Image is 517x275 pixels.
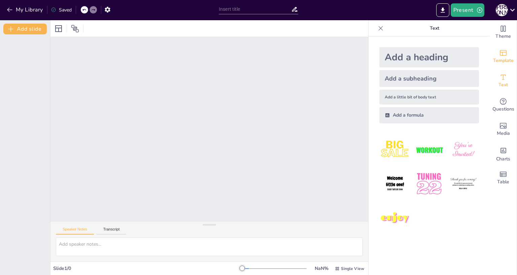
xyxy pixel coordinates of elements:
div: Slide 1 / 0 [53,265,242,272]
img: 1.jpeg [379,134,411,165]
img: 2.jpeg [413,134,445,165]
p: Text [386,20,483,36]
div: Add a table [490,166,517,190]
img: 7.jpeg [379,203,411,234]
img: 6.jpeg [448,168,479,200]
button: Present [451,3,484,17]
div: Add charts and graphs [490,142,517,166]
div: Add a formula [379,107,479,123]
div: Add a heading [379,47,479,67]
div: Get real-time input from your audience [490,93,517,117]
div: NaN % [313,265,330,272]
span: Position [71,25,79,33]
button: My Library [5,4,46,15]
div: Add images, graphics, shapes or video [490,117,517,142]
div: Layout [53,23,64,34]
div: Б [PERSON_NAME] [496,4,508,16]
span: Theme [495,33,511,40]
div: Add text boxes [490,69,517,93]
img: 5.jpeg [413,168,445,200]
span: Template [493,57,514,64]
span: Table [497,178,509,186]
span: Questions [492,105,514,113]
span: Text [498,81,508,89]
div: Change the overall theme [490,20,517,44]
div: Add a little bit of body text [379,90,479,104]
img: 3.jpeg [448,134,479,165]
button: Speaker Notes [56,227,94,235]
button: Transcript [97,227,127,235]
div: Add ready made slides [490,44,517,69]
button: Б [PERSON_NAME] [496,3,508,17]
img: 4.jpeg [379,168,411,200]
button: Export to PowerPoint [436,3,449,17]
div: Saved [51,7,72,13]
span: Media [497,130,510,137]
span: Charts [496,155,510,163]
span: Single View [341,266,364,271]
div: Add a subheading [379,70,479,87]
input: Insert title [219,4,291,14]
button: Add slide [3,24,47,34]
